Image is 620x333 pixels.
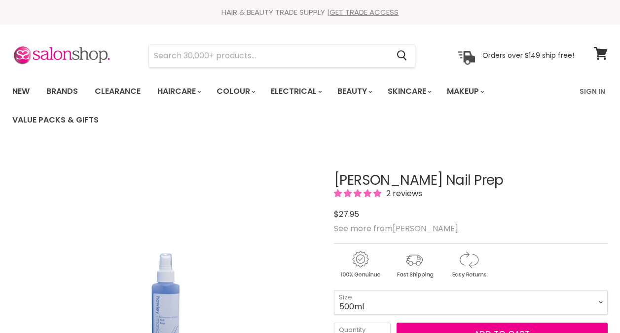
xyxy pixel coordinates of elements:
[150,81,207,102] a: Haircare
[482,51,574,60] p: Orders over $149 ship free!
[148,44,415,68] form: Product
[334,208,359,220] span: $27.95
[263,81,328,102] a: Electrical
[574,81,611,102] a: Sign In
[393,223,458,234] a: [PERSON_NAME]
[209,81,261,102] a: Colour
[388,250,440,280] img: shipping.gif
[389,44,415,67] button: Search
[334,250,386,280] img: genuine.gif
[5,81,37,102] a: New
[439,81,490,102] a: Makeup
[334,188,383,199] span: 5.00 stars
[383,188,422,199] span: 2 reviews
[334,173,608,188] h1: [PERSON_NAME] Nail Prep
[330,81,378,102] a: Beauty
[5,77,574,134] ul: Main menu
[39,81,85,102] a: Brands
[329,7,399,17] a: GET TRADE ACCESS
[149,44,389,67] input: Search
[87,81,148,102] a: Clearance
[380,81,438,102] a: Skincare
[5,110,106,130] a: Value Packs & Gifts
[334,223,458,234] span: See more from
[442,250,495,280] img: returns.gif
